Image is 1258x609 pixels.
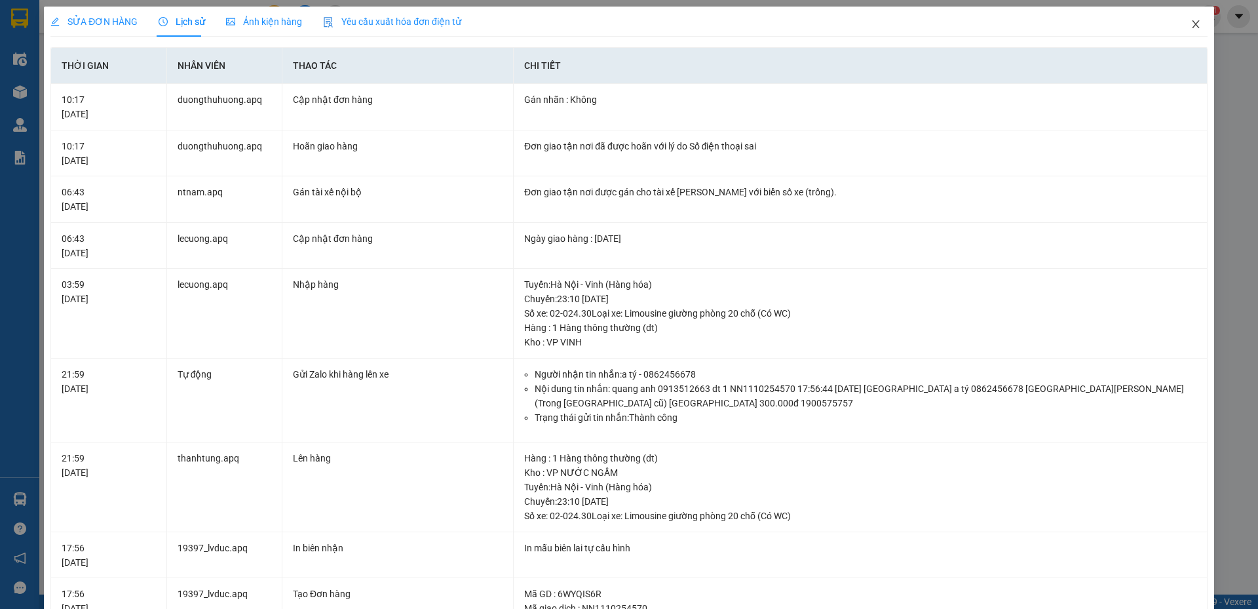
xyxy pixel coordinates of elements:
li: Người nhận tin nhắn: a tý - 0862456678 [535,367,1196,382]
span: Yêu cầu xuất hóa đơn điện tử [323,16,461,27]
span: edit [50,17,60,26]
span: SỬA ĐƠN HÀNG [50,16,138,27]
th: Nhân viên [167,48,282,84]
span: Ảnh kiện hàng [226,16,302,27]
div: Tạo Đơn hàng [293,587,503,601]
span: Lịch sử [159,16,205,27]
td: 19397_lvduc.apq [167,532,282,579]
li: Trạng thái gửi tin nhắn: Thành công [535,410,1196,425]
span: clock-circle [159,17,168,26]
td: thanhtung.apq [167,442,282,532]
th: Chi tiết [514,48,1208,84]
div: 06:43 [DATE] [62,231,155,260]
span: close [1191,19,1201,29]
div: Kho : VP VINH [524,335,1196,349]
div: Cập nhật đơn hàng [293,92,503,107]
div: Tuyến : Hà Nội - Vinh (Hàng hóa) Chuyến: 23:10 [DATE] Số xe: 02-024.30 Loại xe: Limousine giường ... [524,277,1196,321]
div: Tuyến : Hà Nội - Vinh (Hàng hóa) Chuyến: 23:10 [DATE] Số xe: 02-024.30 Loại xe: Limousine giường ... [524,480,1196,523]
div: Gán tài xế nội bộ [293,185,503,199]
div: In biên nhận [293,541,503,555]
li: Nội dung tin nhắn: quang anh 0913512663 dt 1 NN1110254570 17:56:44 [DATE] [GEOGRAPHIC_DATA] a tý ... [535,382,1196,410]
div: Kho : VP NƯỚC NGẦM [524,465,1196,480]
button: Close [1177,7,1214,43]
th: Thời gian [51,48,166,84]
div: Đơn giao tận nơi đã được hoãn với lý do Số điện thoại sai [524,139,1196,153]
div: Lên hàng [293,451,503,465]
div: 21:59 [DATE] [62,451,155,480]
div: 03:59 [DATE] [62,277,155,306]
div: 10:17 [DATE] [62,92,155,121]
td: Tự động [167,359,282,443]
td: duongthuhuong.apq [167,130,282,177]
div: 21:59 [DATE] [62,367,155,396]
div: Hàng : 1 Hàng thông thường (dt) [524,321,1196,335]
span: picture [226,17,235,26]
div: Nhập hàng [293,277,503,292]
div: In mẫu biên lai tự cấu hình [524,541,1196,555]
div: Cập nhật đơn hàng [293,231,503,246]
div: Ngày giao hàng : [DATE] [524,231,1196,246]
td: duongthuhuong.apq [167,84,282,130]
div: 10:17 [DATE] [62,139,155,168]
div: Đơn giao tận nơi được gán cho tài xế [PERSON_NAME] với biển số xe (trống). [524,185,1196,199]
td: lecuong.apq [167,269,282,359]
div: Hoãn giao hàng [293,139,503,153]
div: 17:56 [DATE] [62,541,155,570]
div: Gán nhãn : Không [524,92,1196,107]
div: Gửi Zalo khi hàng lên xe [293,367,503,382]
div: 06:43 [DATE] [62,185,155,214]
div: Mã GD : 6WYQIS6R [524,587,1196,601]
td: lecuong.apq [167,223,282,269]
div: Hàng : 1 Hàng thông thường (dt) [524,451,1196,465]
th: Thao tác [282,48,514,84]
img: icon [323,17,334,28]
td: ntnam.apq [167,176,282,223]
